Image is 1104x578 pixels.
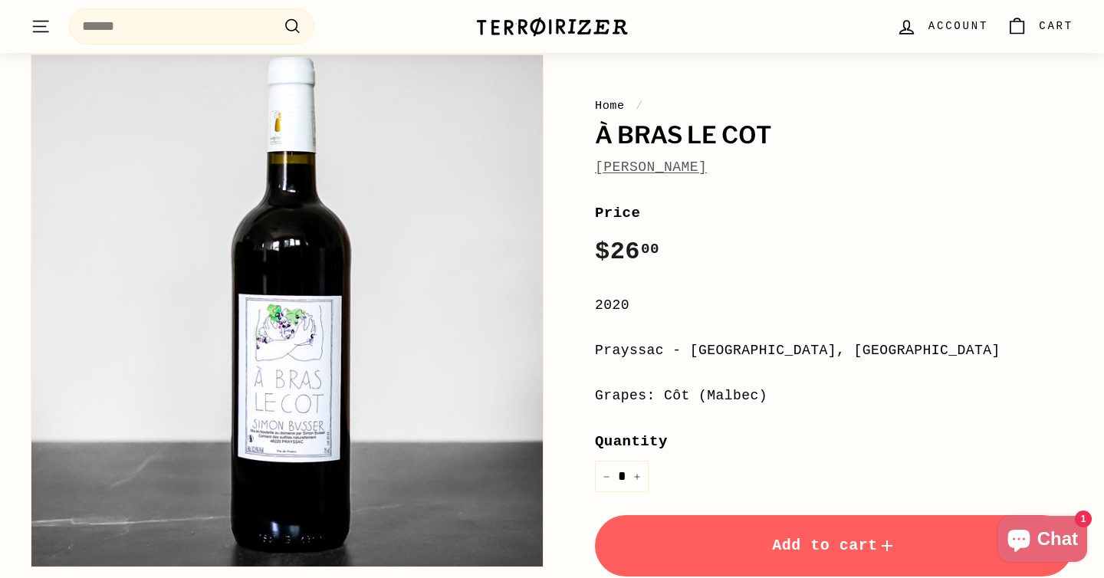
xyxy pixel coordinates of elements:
a: [PERSON_NAME] [595,159,707,175]
div: Prayssac - [GEOGRAPHIC_DATA], [GEOGRAPHIC_DATA] [595,340,1073,362]
label: Price [595,202,1073,225]
input: quantity [595,461,649,492]
span: / [632,99,647,113]
sup: 00 [641,241,659,258]
div: 2020 [595,294,1073,317]
nav: breadcrumbs [595,97,1073,115]
button: Add to cart [595,515,1073,576]
div: Grapes: Côt (Malbec) [595,385,1073,407]
span: Cart [1039,18,1073,34]
button: Increase item quantity by one [626,461,649,492]
h1: À Bras le Cot [595,123,1073,149]
label: Quantity [595,430,1073,453]
a: Account [887,4,997,49]
span: Add to cart [772,537,896,554]
span: Account [928,18,988,34]
inbox-online-store-chat: Shopify online store chat [994,516,1092,566]
button: Reduce item quantity by one [595,461,618,492]
a: Cart [997,4,1083,49]
a: Home [595,99,625,113]
span: $26 [595,238,659,266]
